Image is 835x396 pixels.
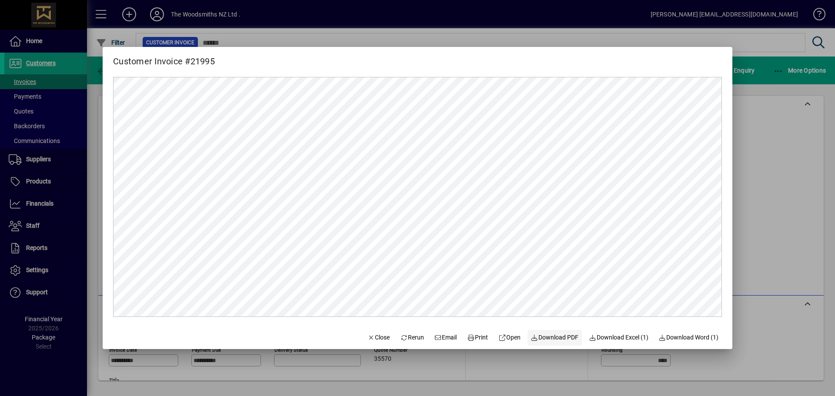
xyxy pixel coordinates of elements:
[495,330,524,346] a: Open
[589,333,648,342] span: Download Excel (1)
[367,333,390,342] span: Close
[528,330,582,346] a: Download PDF
[585,330,652,346] button: Download Excel (1)
[467,333,488,342] span: Print
[464,330,491,346] button: Print
[659,333,719,342] span: Download Word (1)
[364,330,394,346] button: Close
[400,333,424,342] span: Rerun
[531,333,579,342] span: Download PDF
[434,333,457,342] span: Email
[103,47,225,68] h2: Customer Invoice #21995
[655,330,722,346] button: Download Word (1)
[498,333,521,342] span: Open
[431,330,461,346] button: Email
